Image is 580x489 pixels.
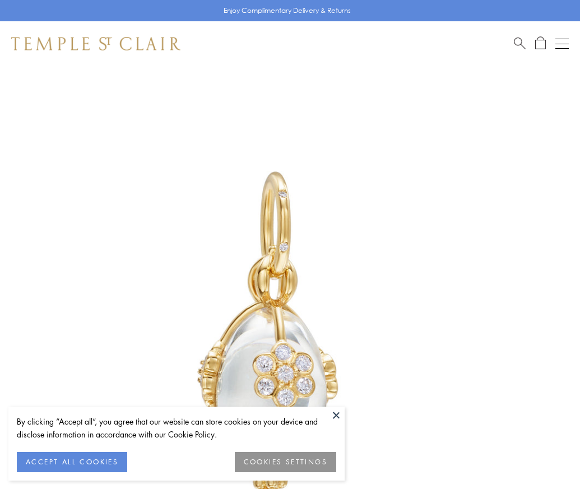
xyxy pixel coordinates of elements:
button: Open navigation [555,37,569,50]
img: Temple St. Clair [11,37,180,50]
button: COOKIES SETTINGS [235,452,336,472]
a: Search [514,36,526,50]
a: Open Shopping Bag [535,36,546,50]
p: Enjoy Complimentary Delivery & Returns [224,5,351,16]
button: ACCEPT ALL COOKIES [17,452,127,472]
div: By clicking “Accept all”, you agree that our website can store cookies on your device and disclos... [17,415,336,441]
